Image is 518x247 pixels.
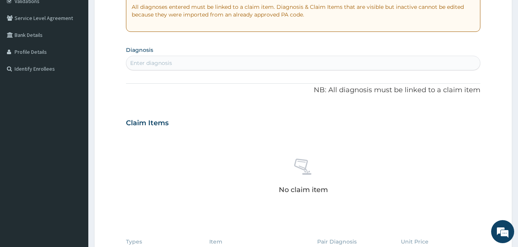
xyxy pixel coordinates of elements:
[45,75,106,152] span: We're online!
[40,43,129,53] div: Chat with us now
[4,165,146,192] textarea: Type your message and hit 'Enter'
[126,85,481,95] p: NB: All diagnosis must be linked to a claim item
[126,4,144,22] div: Minimize live chat window
[132,3,475,18] p: All diagnoses entered must be linked to a claim item. Diagnosis & Claim Items that are visible bu...
[130,59,172,67] div: Enter diagnosis
[126,46,153,54] label: Diagnosis
[126,119,169,128] h3: Claim Items
[279,186,328,194] p: No claim item
[14,38,31,58] img: d_794563401_company_1708531726252_794563401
